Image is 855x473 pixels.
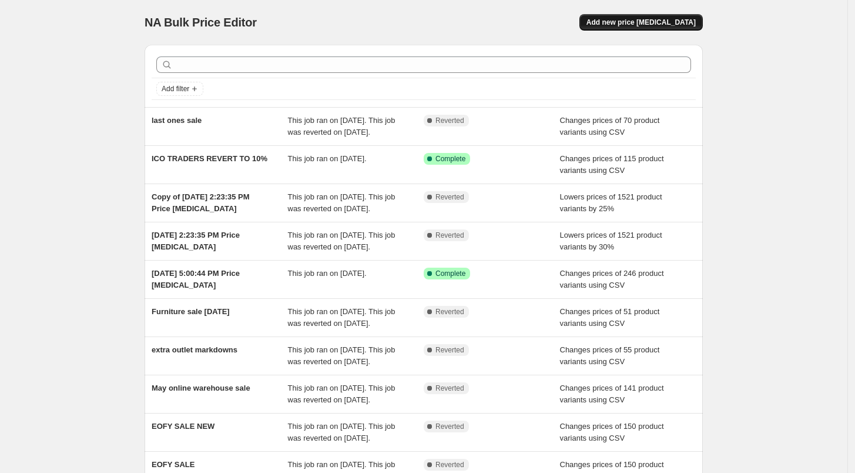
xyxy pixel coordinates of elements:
span: Reverted [435,307,464,317]
span: Furniture sale [DATE] [152,307,230,316]
span: Complete [435,269,465,278]
span: Lowers prices of 1521 product variants by 25% [560,192,662,213]
span: This job ran on [DATE]. This job was reverted on [DATE]. [288,116,395,136]
span: Changes prices of 246 product variants using CSV [560,269,664,289]
span: Changes prices of 150 product variants using CSV [560,422,664,442]
span: EOFY SALE NEW [152,422,214,431]
span: This job ran on [DATE]. This job was reverted on [DATE]. [288,384,395,404]
span: This job ran on [DATE]. This job was reverted on [DATE]. [288,307,395,328]
span: Complete [435,154,465,164]
span: Changes prices of 115 product variants using CSV [560,154,664,175]
span: ICO TRADERS REVERT TO 10% [152,154,267,163]
span: Add new price [MEDICAL_DATA] [586,18,696,27]
span: Copy of [DATE] 2:23:35 PM Price [MEDICAL_DATA] [152,192,250,213]
span: This job ran on [DATE]. This job was reverted on [DATE]. [288,192,395,213]
span: Reverted [435,192,464,202]
span: This job ran on [DATE]. [288,154,367,163]
span: May online warehouse sale [152,384,250,392]
span: Reverted [435,384,464,393]
span: Changes prices of 51 product variants using CSV [560,307,660,328]
span: Changes prices of 70 product variants using CSV [560,116,660,136]
span: Reverted [435,460,464,469]
span: [DATE] 2:23:35 PM Price [MEDICAL_DATA] [152,231,240,251]
span: [DATE] 5:00:44 PM Price [MEDICAL_DATA] [152,269,240,289]
span: Reverted [435,422,464,431]
span: EOFY SALE [152,460,195,469]
span: Reverted [435,231,464,240]
button: Add filter [156,82,203,96]
span: NA Bulk Price Editor [145,16,257,29]
span: This job ran on [DATE]. This job was reverted on [DATE]. [288,422,395,442]
span: This job ran on [DATE]. This job was reverted on [DATE]. [288,345,395,366]
button: Add new price [MEDICAL_DATA] [579,14,703,31]
span: Changes prices of 55 product variants using CSV [560,345,660,366]
span: Reverted [435,116,464,125]
span: Lowers prices of 1521 product variants by 30% [560,231,662,251]
span: This job ran on [DATE]. [288,269,367,278]
span: Add filter [162,84,189,94]
span: last ones sale [152,116,202,125]
span: Changes prices of 141 product variants using CSV [560,384,664,404]
span: extra outlet markdowns [152,345,237,354]
span: This job ran on [DATE]. This job was reverted on [DATE]. [288,231,395,251]
span: Reverted [435,345,464,355]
